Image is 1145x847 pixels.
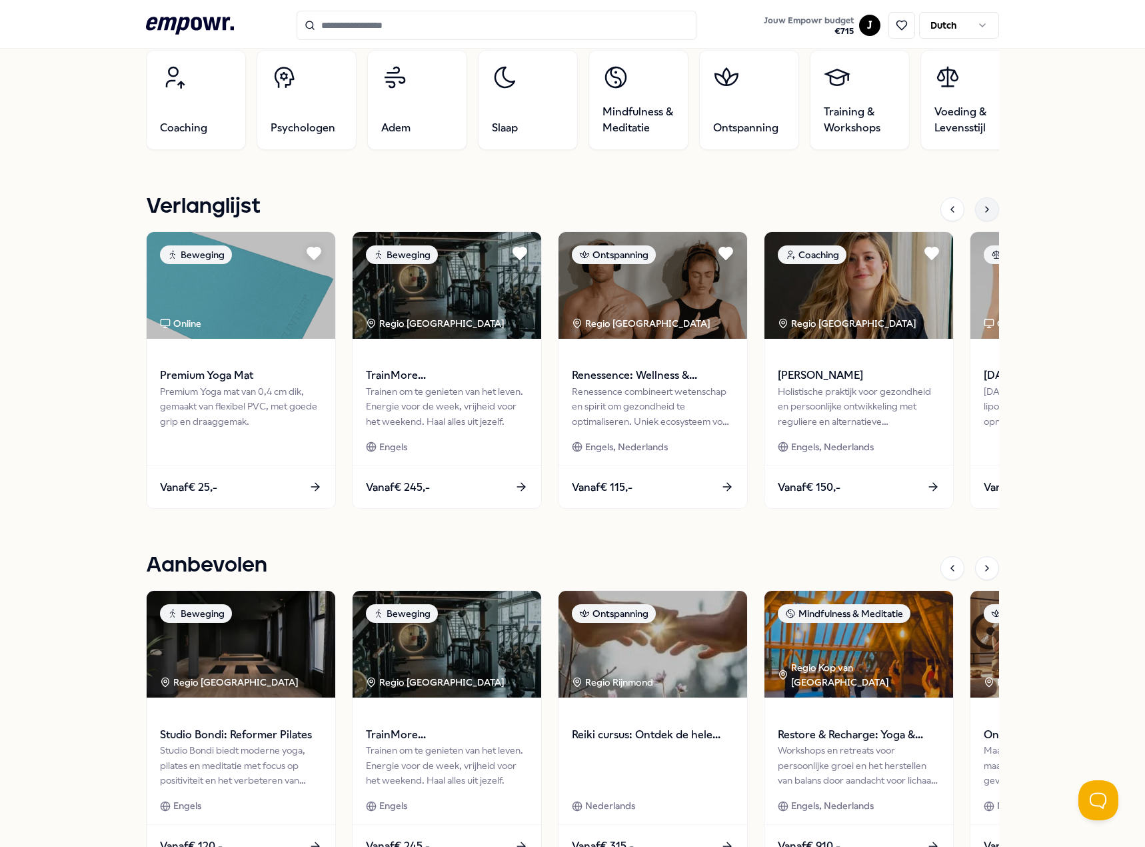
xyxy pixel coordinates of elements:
[1078,780,1118,820] iframe: Help Scout Beacon - Open
[160,675,301,690] div: Regio [GEOGRAPHIC_DATA]
[572,367,734,384] span: Renessence: Wellness & Mindfulness
[257,50,357,150] a: Psychologen
[366,743,528,788] div: Trainen om te genieten van het leven. Energie voor de week, vrijheid voor het weekend. Haal alles...
[366,384,528,429] div: Trainen om te genieten van het leven. Energie voor de week, vrijheid voor het weekend. Haal alles...
[761,13,856,39] button: Jouw Empowr budget€715
[778,384,940,429] div: Holistische praktijk voor gezondheid en persoonlijke ontwikkeling met reguliere en alternatieve g...
[366,367,528,384] span: TrainMore [GEOGRAPHIC_DATA]: Open Gym
[381,120,411,136] span: Adem
[559,591,747,698] img: package image
[160,743,322,788] div: Studio Bondi biedt moderne yoga, pilates en meditatie met focus op positiviteit en het verbeteren...
[934,104,1006,136] span: Voeding & Levensstijl
[764,15,854,26] span: Jouw Empowr budget
[764,232,953,339] img: package image
[984,316,1025,331] div: Online
[572,479,632,496] span: Vanaf € 115,-
[147,591,335,698] img: package image
[778,726,940,744] span: Restore & Recharge: Yoga & Meditatie
[824,104,896,136] span: Training & Workshops
[778,245,846,264] div: Coaching
[353,232,541,339] img: package image
[713,120,778,136] span: Ontspanning
[778,316,918,331] div: Regio [GEOGRAPHIC_DATA]
[366,479,430,496] span: Vanaf € 245,-
[778,367,940,384] span: [PERSON_NAME]
[920,50,1020,150] a: Voeding & Levensstijl
[366,604,438,623] div: Beweging
[146,190,261,223] h1: Verlanglijst
[379,798,407,813] span: Engels
[984,675,1058,690] div: Regio Veluwe
[585,798,635,813] span: Nederlands
[160,384,322,429] div: Premium Yoga mat van 0,4 cm dik, gemaakt van flexibel PVC, met goede grip en draaggemak.
[160,367,322,384] span: Premium Yoga Mat
[352,231,542,509] a: package imageBewegingRegio [GEOGRAPHIC_DATA] TrainMore [GEOGRAPHIC_DATA]: Open GymTrainen om te g...
[160,726,322,744] span: Studio Bondi: Reformer Pilates
[558,231,748,509] a: package imageOntspanningRegio [GEOGRAPHIC_DATA] Renessence: Wellness & MindfulnessRenessence comb...
[984,604,1068,623] div: Ontspanning
[572,604,656,623] div: Ontspanning
[859,15,880,36] button: J
[559,232,747,339] img: package image
[160,245,232,264] div: Beweging
[146,231,336,509] a: package imageBewegingOnlinePremium Yoga MatPremium Yoga mat van 0,4 cm dik, gemaakt van flexibel ...
[160,479,217,496] span: Vanaf € 25,-
[699,50,799,150] a: Ontspanning
[572,316,712,331] div: Regio [GEOGRAPHIC_DATA]
[366,316,507,331] div: Regio [GEOGRAPHIC_DATA]
[572,675,655,690] div: Regio Rijnmond
[572,384,734,429] div: Renessence combineert wetenschap en spirit om gezondheid te optimaliseren. Uniek ecosysteem voor ...
[585,440,668,454] span: Engels, Nederlands
[791,440,874,454] span: Engels, Nederlands
[778,660,953,690] div: Regio Kop van [GEOGRAPHIC_DATA]
[778,479,840,496] span: Vanaf € 150,-
[297,11,696,40] input: Search for products, categories or subcategories
[588,50,688,150] a: Mindfulness & Meditatie
[366,245,438,264] div: Beweging
[572,726,734,744] span: Reiki cursus: Ontdek de hele kracht van [PERSON_NAME]
[478,50,578,150] a: Slaap
[984,245,1104,264] div: Voeding & Levensstijl
[353,591,541,698] img: package image
[997,798,1047,813] span: Nederlands
[778,743,940,788] div: Workshops en retreats voor persoonlijke groei en het herstellen van balans door aandacht voor lic...
[778,604,910,623] div: Mindfulness & Meditatie
[791,798,874,813] span: Engels, Nederlands
[758,11,859,39] a: Jouw Empowr budget€715
[764,231,954,509] a: package imageCoachingRegio [GEOGRAPHIC_DATA] [PERSON_NAME]Holistische praktijk voor gezondheid en...
[764,591,953,698] img: package image
[367,50,467,150] a: Adem
[146,549,267,582] h1: Aanbevolen
[810,50,910,150] a: Training & Workshops
[160,316,201,331] div: Online
[146,50,246,150] a: Coaching
[366,726,528,744] span: TrainMore [GEOGRAPHIC_DATA]: Open Gym
[984,479,1042,496] span: Vanaf € 45,-
[160,120,207,136] span: Coaching
[602,104,674,136] span: Mindfulness & Meditatie
[366,675,507,690] div: Regio [GEOGRAPHIC_DATA]
[160,604,232,623] div: Beweging
[147,232,335,339] img: package image
[572,245,656,264] div: Ontspanning
[764,26,854,37] span: € 715
[492,120,518,136] span: Slaap
[271,120,335,136] span: Psychologen
[379,440,407,454] span: Engels
[173,798,201,813] span: Engels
